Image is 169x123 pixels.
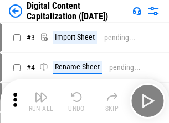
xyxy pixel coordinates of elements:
img: Settings menu [147,4,160,18]
div: Digital Content Capitalization ([DATE]) [27,1,128,22]
div: pending... [109,63,141,72]
div: pending... [104,34,136,42]
span: # 3 [27,33,35,42]
div: Rename Sheet [53,61,102,74]
div: Import Sheet [53,31,97,44]
img: Back [9,4,22,18]
span: # 4 [27,63,35,72]
img: Support [132,7,141,15]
